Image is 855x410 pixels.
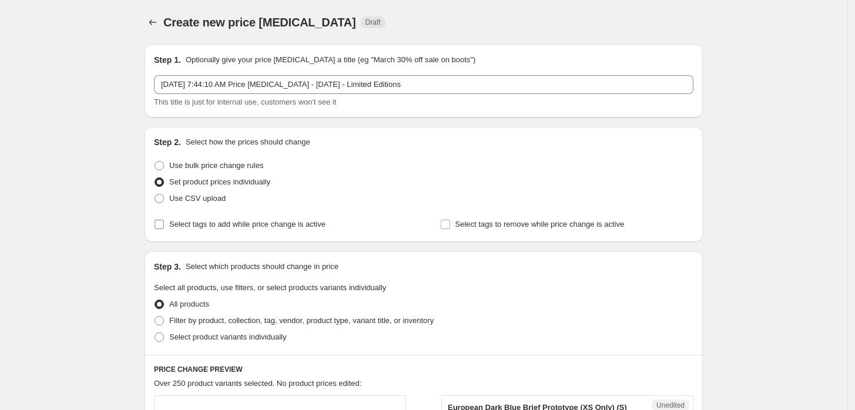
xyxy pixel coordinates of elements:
span: Select product variants individually [169,332,286,341]
h2: Step 2. [154,136,181,148]
input: 30% off holiday sale [154,75,693,94]
span: Over 250 product variants selected. No product prices edited: [154,379,361,388]
p: Select how the prices should change [186,136,310,148]
h2: Step 3. [154,261,181,273]
p: Select which products should change in price [186,261,338,273]
span: Unedited [656,401,685,410]
h2: Step 1. [154,54,181,66]
span: Select tags to add while price change is active [169,220,326,228]
button: Price change jobs [145,14,161,31]
span: Draft [366,18,381,27]
span: Select all products, use filters, or select products variants individually [154,283,386,292]
span: Set product prices individually [169,177,270,186]
span: Create new price [MEDICAL_DATA] [163,16,356,29]
span: Filter by product, collection, tag, vendor, product type, variant title, or inventory [169,316,434,325]
span: Use CSV upload [169,194,226,203]
p: Optionally give your price [MEDICAL_DATA] a title (eg "March 30% off sale on boots") [186,54,475,66]
h6: PRICE CHANGE PREVIEW [154,365,693,374]
span: This title is just for internal use, customers won't see it [154,98,336,106]
span: All products [169,300,209,308]
span: Select tags to remove while price change is active [455,220,625,228]
span: Use bulk price change rules [169,161,263,170]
